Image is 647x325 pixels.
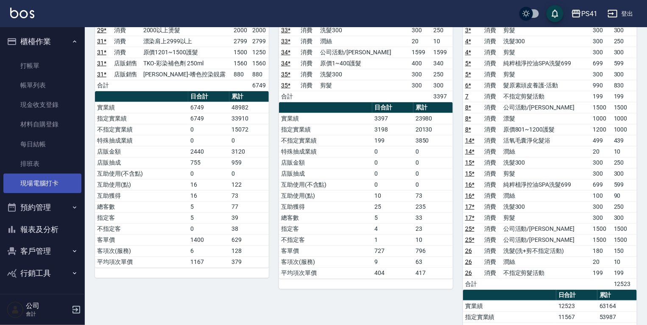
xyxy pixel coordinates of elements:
td: 消費 [482,267,501,278]
td: 純粹植淨控油SPA洗髮699 [501,179,591,190]
td: 0 [413,168,453,179]
td: 漂髮 [501,113,591,124]
td: 1500 [231,47,250,58]
td: 379 [229,256,269,267]
td: 250 [612,36,637,47]
td: 128 [229,245,269,256]
p: 會計 [26,310,69,318]
td: 4 [372,223,413,234]
td: 消費 [298,36,318,47]
td: 90 [612,190,637,201]
td: 880 [250,69,269,80]
td: 3397 [372,113,413,124]
td: 消費 [112,36,141,47]
td: 199 [612,267,637,278]
td: 純粹植淨控油SPA洗髮699 [501,58,591,69]
button: 櫃檯作業 [3,31,81,53]
td: 0 [188,124,229,135]
td: 300 [591,201,612,212]
td: 店販銷售 [112,58,141,69]
td: 互助使用(點) [95,179,188,190]
td: 洗髮300 [501,36,591,47]
td: 699 [591,179,612,190]
td: 剪髮 [501,47,591,58]
button: 報表及分析 [3,219,81,241]
td: 23980 [413,113,453,124]
a: 帳單列表 [3,76,81,95]
td: 剪髮 [501,25,591,36]
td: 髮原素頭皮養護-活動 [501,80,591,91]
td: 2799 [250,36,269,47]
td: 499 [591,135,612,146]
td: 11567 [556,311,597,322]
td: 消費 [298,47,318,58]
td: 2000 [231,25,250,36]
td: 199 [591,267,612,278]
button: 行銷工具 [3,262,81,284]
td: 39 [229,212,269,223]
td: 消費 [482,234,501,245]
td: 12523 [556,300,597,311]
td: 消費 [482,212,501,223]
td: 599 [612,179,637,190]
td: 不指定客 [95,223,188,234]
td: 消費 [298,69,318,80]
td: 1560 [250,58,269,69]
td: 實業績 [279,113,372,124]
a: 26 [465,247,472,254]
th: 日合計 [372,102,413,113]
td: 漂染肩上2999以上 [141,36,232,47]
td: 53987 [597,311,637,322]
td: 20130 [413,124,453,135]
td: 10 [372,190,413,201]
td: 1500 [591,234,612,245]
th: 累計 [413,102,453,113]
td: 0 [413,179,453,190]
td: 10 [612,256,637,267]
td: 5 [372,212,413,223]
td: 122 [229,179,269,190]
td: 公司活動/[PERSON_NAME] [501,234,591,245]
td: 796 [413,245,453,256]
td: 特殊抽成業績 [279,146,372,157]
a: 7 [465,93,469,100]
td: 潤絲 [501,256,591,267]
td: 剪髮 [318,80,410,91]
td: 合計 [463,278,482,289]
a: 每日結帳 [3,134,81,154]
td: 1200 [591,124,612,135]
td: 消費 [482,157,501,168]
td: 880 [231,69,250,80]
td: 63164 [597,300,637,311]
td: 63 [413,256,453,267]
td: 25 [372,201,413,212]
td: 指定客 [279,223,372,234]
td: TKO-彩染補色劑 250ml [141,58,232,69]
td: 1 [372,234,413,245]
a: 現金收支登錄 [3,95,81,115]
td: 0 [372,168,413,179]
td: 629 [229,234,269,245]
td: 0 [413,146,453,157]
td: 20 [591,256,612,267]
td: 公司活動/[PERSON_NAME] [501,102,591,113]
td: 1000 [612,124,637,135]
td: 439 [612,135,637,146]
td: 5 [188,212,229,223]
td: 12523 [612,278,637,289]
td: 300 [612,47,637,58]
td: 6749 [250,80,269,91]
td: 消費 [112,47,141,58]
td: 指定實業績 [95,113,188,124]
td: 洗髮300 [501,157,591,168]
td: 10 [431,36,453,47]
td: 總客數 [279,212,372,223]
td: 洗髮300 [501,201,591,212]
td: 客項次(服務) [95,245,188,256]
th: 累計 [229,91,269,102]
td: 消費 [482,223,501,234]
td: 38 [229,223,269,234]
td: 1167 [188,256,229,267]
td: 互助使用(不含點) [95,168,188,179]
td: 特殊抽成業績 [95,135,188,146]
